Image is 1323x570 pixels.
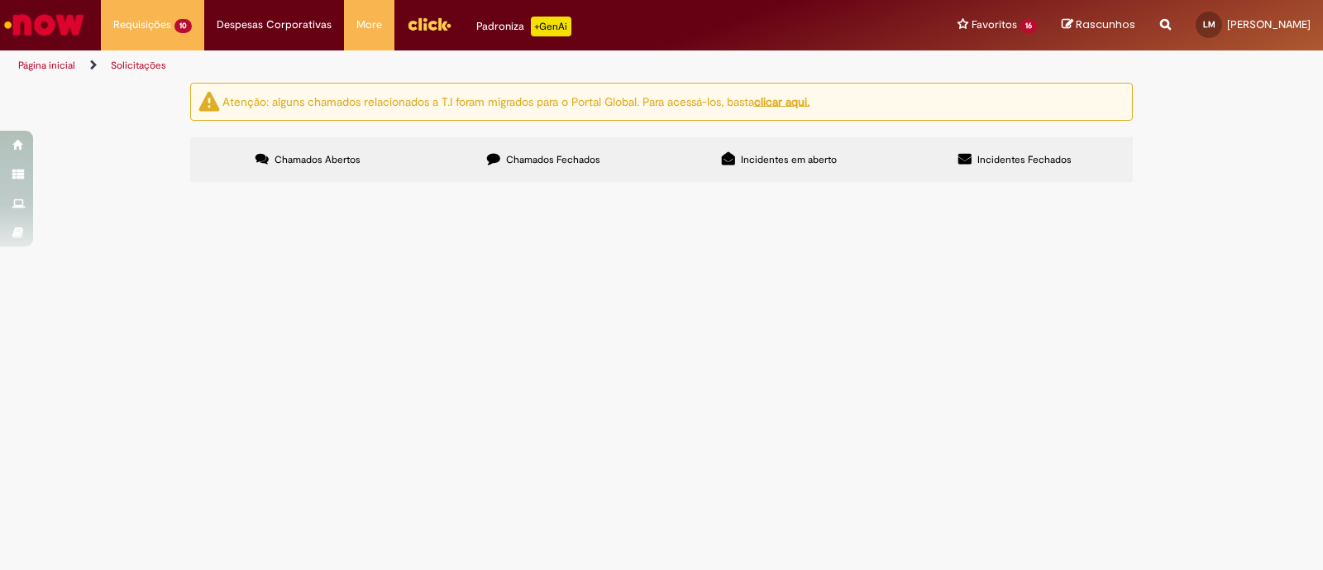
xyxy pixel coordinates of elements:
[531,17,571,36] p: +GenAi
[356,17,382,33] span: More
[506,153,600,166] span: Chamados Fechados
[18,59,75,72] a: Página inicial
[174,19,192,33] span: 10
[113,17,171,33] span: Requisições
[1203,19,1216,30] span: LM
[2,8,87,41] img: ServiceNow
[1020,19,1037,33] span: 16
[12,50,870,81] ul: Trilhas de página
[111,59,166,72] a: Solicitações
[275,153,361,166] span: Chamados Abertos
[741,153,837,166] span: Incidentes em aberto
[972,17,1017,33] span: Favoritos
[222,93,810,108] ng-bind-html: Atenção: alguns chamados relacionados a T.I foram migrados para o Portal Global. Para acessá-los,...
[407,12,451,36] img: click_logo_yellow_360x200.png
[1076,17,1135,32] span: Rascunhos
[217,17,332,33] span: Despesas Corporativas
[977,153,1072,166] span: Incidentes Fechados
[754,93,810,108] a: clicar aqui.
[476,17,571,36] div: Padroniza
[1062,17,1135,33] a: Rascunhos
[1227,17,1311,31] span: [PERSON_NAME]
